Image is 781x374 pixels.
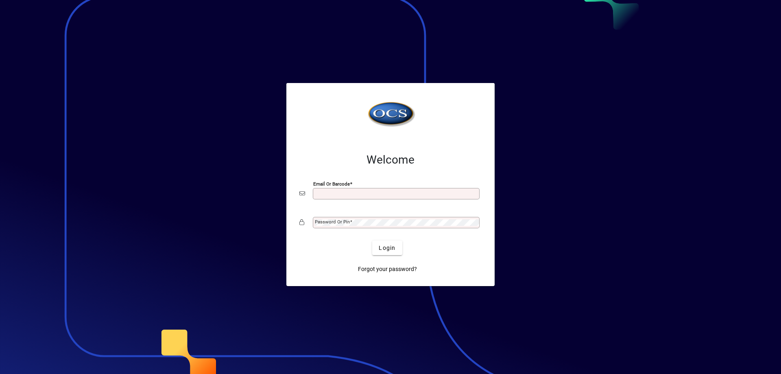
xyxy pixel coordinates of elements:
button: Login [372,241,402,255]
span: Forgot your password? [358,265,417,273]
span: Login [379,244,395,252]
mat-label: Password or Pin [315,219,350,225]
h2: Welcome [299,153,482,167]
mat-label: Email or Barcode [313,181,350,187]
a: Forgot your password? [355,262,420,276]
